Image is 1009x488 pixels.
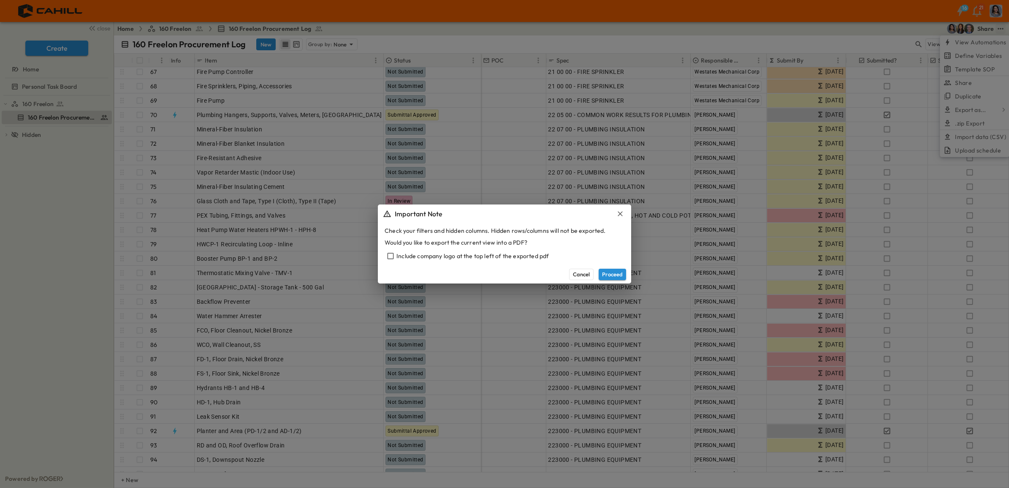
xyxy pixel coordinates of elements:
[599,269,626,280] button: Proceed
[385,226,606,235] p: Check your filters and hidden columns. Hidden rows/columns will not be exported.
[385,250,624,262] div: Include company logo at the top left of the exported pdf
[385,238,527,247] p: Would you like to export the current view into a PDF?
[569,269,594,280] button: Cancel
[395,209,442,219] h5: Important Note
